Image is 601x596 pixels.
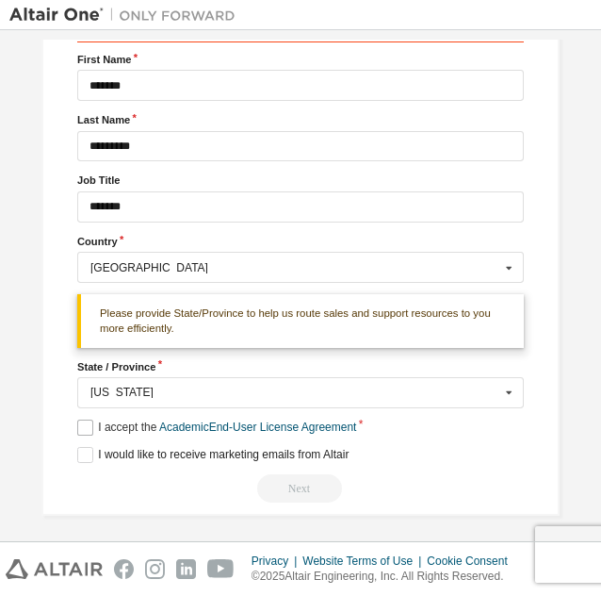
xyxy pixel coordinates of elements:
[90,387,500,398] div: [US_STATE]
[252,569,519,585] p: © 2025 Altair Engineering, Inc. All Rights Reserved.
[302,554,427,569] div: Website Terms of Use
[145,559,165,579] img: instagram.svg
[77,420,356,436] label: I accept the
[77,173,524,188] label: Job Title
[77,474,524,503] div: Read and acccept EULA to continue
[114,559,134,579] img: facebook.svg
[77,112,524,127] label: Last Name
[77,52,524,67] label: First Name
[77,294,524,348] div: Please provide State/Province to help us route sales and support resources to you more efficiently.
[9,6,245,25] img: Altair One
[77,234,524,249] label: Country
[159,421,356,434] a: Academic End-User License Agreement
[427,554,518,569] div: Cookie Consent
[90,262,500,273] div: [GEOGRAPHIC_DATA]
[77,359,524,374] label: State / Province
[252,554,302,569] div: Privacy
[6,559,103,579] img: altair_logo.svg
[77,447,349,463] label: I would like to receive marketing emails from Altair
[207,559,235,579] img: youtube.svg
[176,559,196,579] img: linkedin.svg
